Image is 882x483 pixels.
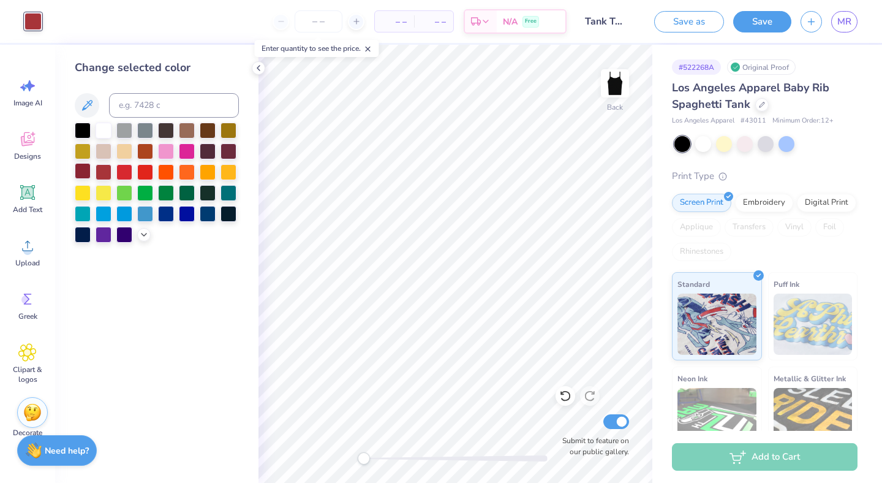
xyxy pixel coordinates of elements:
div: Original Proof [727,59,796,75]
div: Embroidery [735,194,793,212]
input: e.g. 7428 c [109,93,239,118]
span: Add Text [13,205,42,215]
span: Standard [677,278,710,291]
div: Enter quantity to see the price. [255,40,379,57]
img: Metallic & Glitter Ink [774,388,853,449]
span: Image AI [13,98,42,108]
span: Free [525,17,537,26]
div: Foil [815,218,844,237]
span: Greek [18,311,37,321]
span: Los Angeles Apparel [672,116,734,126]
div: Vinyl [777,218,812,237]
span: Metallic & Glitter Ink [774,372,846,385]
button: Save [733,11,791,32]
span: # 43011 [741,116,766,126]
img: Back [603,71,627,96]
div: Accessibility label [358,452,370,465]
span: Designs [14,151,41,161]
span: – – [421,15,446,28]
input: Untitled Design [576,9,636,34]
span: Puff Ink [774,278,799,291]
div: Change selected color [75,59,239,76]
div: Print Type [672,169,858,183]
button: Save as [654,11,724,32]
img: Neon Ink [677,388,756,449]
div: Transfers [725,218,774,237]
img: Puff Ink [774,294,853,355]
span: Upload [15,258,40,268]
span: Minimum Order: 12 + [772,116,834,126]
span: – – [382,15,407,28]
span: Clipart & logos [7,365,48,384]
div: Back [607,102,623,113]
a: MR [831,11,858,32]
span: Neon Ink [677,372,707,385]
label: Submit to feature on our public gallery. [556,435,629,457]
span: N/A [503,15,518,28]
span: Decorate [13,428,42,438]
img: Standard [677,294,756,355]
div: # 522268A [672,59,721,75]
span: Los Angeles Apparel Baby Rib Spaghetti Tank [672,80,829,112]
div: Screen Print [672,194,731,212]
strong: Need help? [45,445,89,457]
div: Rhinestones [672,243,731,261]
input: – – [295,10,342,32]
span: MR [837,15,851,29]
div: Digital Print [797,194,856,212]
div: Applique [672,218,721,237]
